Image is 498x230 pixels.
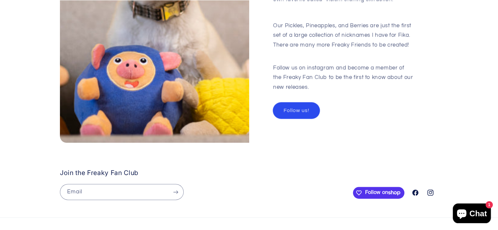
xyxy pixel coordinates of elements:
p: Follow us on instagram and become a member of the Freaky Fan Club to be the first to know about o... [273,53,414,92]
p: Our Pickles, Pineapples, and Berries are just the first set of a large collection of nicknames I ... [273,21,414,50]
inbox-online-store-chat: Shopify online store chat [451,203,493,225]
h2: Join the Freaky Fan Club [60,169,350,177]
a: Follow us! [273,102,320,118]
button: Subscribe [168,184,183,200]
